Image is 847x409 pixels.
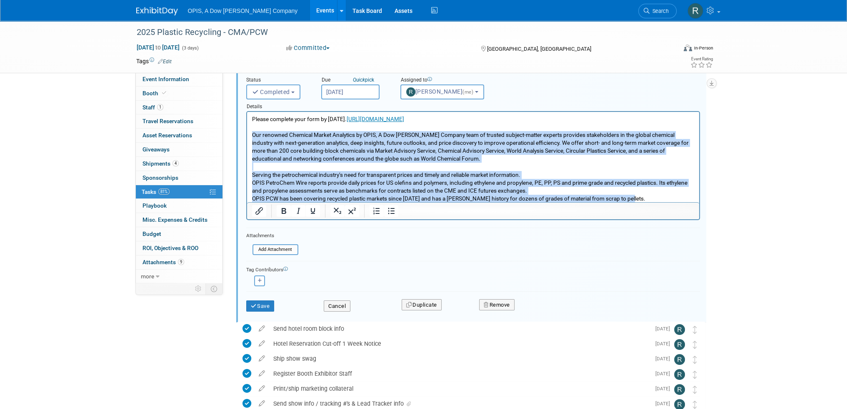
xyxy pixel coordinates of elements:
button: Committed [283,44,333,52]
a: Attachments9 [136,255,222,269]
a: Quickpick [351,77,376,83]
button: Insert/edit link [252,205,266,217]
img: Renee Ortner [674,324,685,335]
span: (me) [462,89,473,95]
div: Assigned to [400,77,505,84]
i: Move task [693,326,697,334]
a: Search [638,4,677,18]
div: Event Format [627,43,713,56]
span: Search [650,8,669,14]
a: ROI, Objectives & ROO [136,241,222,255]
img: Renee Ortner [674,369,685,380]
span: 81% [158,188,170,195]
span: 1 [157,104,163,110]
span: Budget [142,231,161,237]
span: Sponsorships [142,174,178,181]
button: Bold [277,205,291,217]
span: [DATE] [655,341,674,347]
img: Format-Inperson.png [684,45,692,51]
a: edit [255,355,269,362]
a: Giveaways [136,143,222,156]
i: Move task [693,371,697,379]
button: Remove [479,299,515,311]
a: Travel Reservations [136,114,222,128]
div: Attachments [246,232,298,239]
span: [DATE] [655,401,674,407]
a: edit [255,340,269,347]
div: Status [246,77,309,84]
div: Details [246,99,700,111]
div: Tag Contributors [246,265,700,273]
button: Cancel [324,300,350,312]
span: more [141,273,154,280]
a: Booth [136,87,222,100]
a: Asset Reservations [136,129,222,142]
td: Personalize Event Tab Strip [191,283,206,294]
img: ExhibitDay [136,7,178,15]
span: Staff [142,104,163,111]
span: Tasks [142,188,170,195]
span: Giveaways [142,146,170,153]
span: Shipments [142,160,179,167]
span: [GEOGRAPHIC_DATA], [GEOGRAPHIC_DATA] [487,46,591,52]
span: [PERSON_NAME] [406,88,475,95]
i: Booth reservation complete [162,91,166,95]
div: Hotel Reservation Cut-off 1 Week Notice [269,337,650,351]
button: Underline [306,205,320,217]
img: Renee Ortner [687,3,703,19]
a: Tasks81% [136,185,222,199]
span: Playbook [142,202,167,209]
span: 9 [178,259,184,265]
button: Completed [246,84,301,99]
span: Misc. Expenses & Credits [142,216,207,223]
a: edit [255,325,269,332]
button: Italic [291,205,305,217]
td: Tags [136,57,172,65]
img: Renee Ortner [674,354,685,365]
span: (3 days) [181,45,199,51]
body: Rich Text Area. Press ALT-0 for help. [5,3,448,91]
button: Superscript [345,205,359,217]
span: Asset Reservations [142,132,192,139]
a: edit [255,385,269,392]
input: Due Date [321,84,380,99]
span: Booth [142,90,168,97]
button: Bullet list [384,205,398,217]
span: 4 [172,160,179,166]
button: Numbered list [370,205,384,217]
span: Travel Reservations [142,118,193,124]
img: Renee Ortner [674,384,685,395]
span: [DATE] [655,356,674,362]
a: Playbook [136,199,222,213]
span: [DATE] [DATE] [136,44,180,51]
button: Subscript [330,205,345,217]
div: 2025 Plastic Recycling - CMA/PCW [134,25,664,40]
span: [DATE] [655,371,674,377]
i: Move task [693,356,697,364]
div: Ship show swag [269,352,650,366]
a: Sponsorships [136,171,222,185]
a: Event Information [136,72,222,86]
a: more [136,270,222,283]
i: Quick [353,77,365,83]
button: Save [246,300,275,312]
button: Duplicate [402,299,442,311]
span: Completed [252,89,290,95]
a: Shipments4 [136,157,222,171]
div: Register Booth Exhibitor Staff [269,367,650,381]
button: [PERSON_NAME](me) [400,84,484,99]
div: Event Rating [690,57,712,61]
a: Misc. Expenses & Credits [136,213,222,227]
a: edit [255,400,269,407]
span: to [154,44,162,51]
a: Edit [158,59,172,64]
i: Move task [693,341,697,349]
span: Event Information [142,76,189,82]
a: Staff1 [136,101,222,114]
div: In-Person [693,45,713,51]
span: Attachments [142,259,184,265]
div: Due [321,77,388,84]
div: Send hotel room block info [269,322,650,336]
p: Please complete your form by [DATE]. Our renowned Chemical Market Analytics by OPIS, A Dow [PERSO... [5,3,447,91]
a: [URL][DOMAIN_NAME] [100,4,157,10]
